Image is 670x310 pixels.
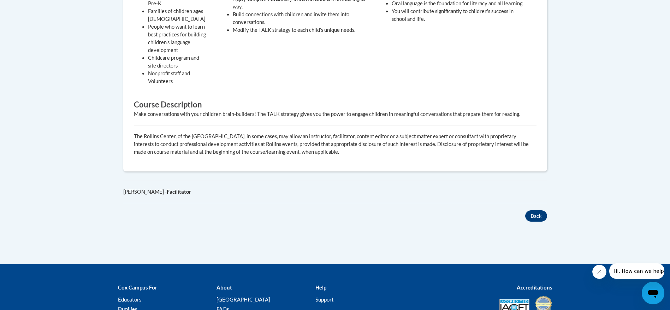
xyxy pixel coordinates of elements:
[233,26,367,34] li: Modify the TALK strategy to each child's unique needs.
[642,282,664,304] iframe: Button to launch messaging window
[134,99,536,110] h3: Course Description
[609,263,664,279] iframe: Message from company
[217,284,232,291] b: About
[118,284,157,291] b: Cox Campus For
[392,7,526,23] li: You will contribute significantly to children's success in school and life.
[315,296,334,303] a: Support
[167,189,191,195] b: Facilitator
[118,296,142,303] a: Educators
[123,188,547,196] div: [PERSON_NAME] -
[148,7,208,23] li: Families of children ages [DEMOGRAPHIC_DATA]
[134,133,536,156] p: The Rollins Center, of the [GEOGRAPHIC_DATA], in some cases, may allow an instructor, facilitator...
[233,11,367,26] li: Build connections with children and invite them into conversations.
[315,284,326,291] b: Help
[217,296,270,303] a: [GEOGRAPHIC_DATA]
[148,23,208,54] li: People who want to learn best practices for building children's language development
[517,284,552,291] b: Accreditations
[4,5,57,11] span: Hi. How can we help?
[148,70,208,85] li: Nonprofit staff and Volunteers
[592,265,606,279] iframe: Close message
[134,110,536,118] div: Make conversations with your children brain-builders! The TALK strategy gives you the power to en...
[148,54,208,70] li: Childcare program and site directors
[525,210,547,222] button: Back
